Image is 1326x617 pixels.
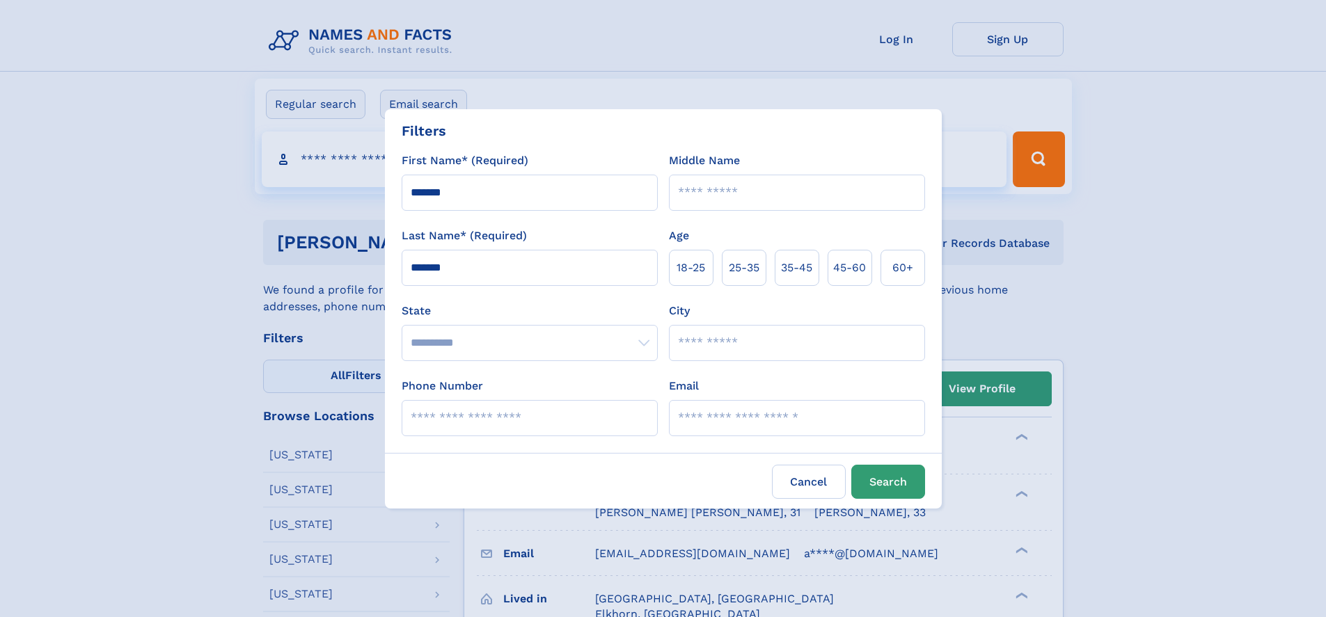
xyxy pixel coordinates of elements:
label: State [402,303,658,319]
span: 25‑35 [729,259,759,276]
span: 45‑60 [833,259,866,276]
label: Cancel [772,465,846,499]
span: 35‑45 [781,259,812,276]
span: 60+ [892,259,913,276]
label: Middle Name [669,152,740,169]
label: Last Name* (Required) [402,227,527,244]
label: Phone Number [402,378,483,394]
label: City [669,303,690,319]
div: Filters [402,120,446,141]
span: 18‑25 [677,259,705,276]
button: Search [851,465,925,499]
label: Email [669,378,699,394]
label: Age [669,227,689,244]
label: First Name* (Required) [402,152,528,169]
